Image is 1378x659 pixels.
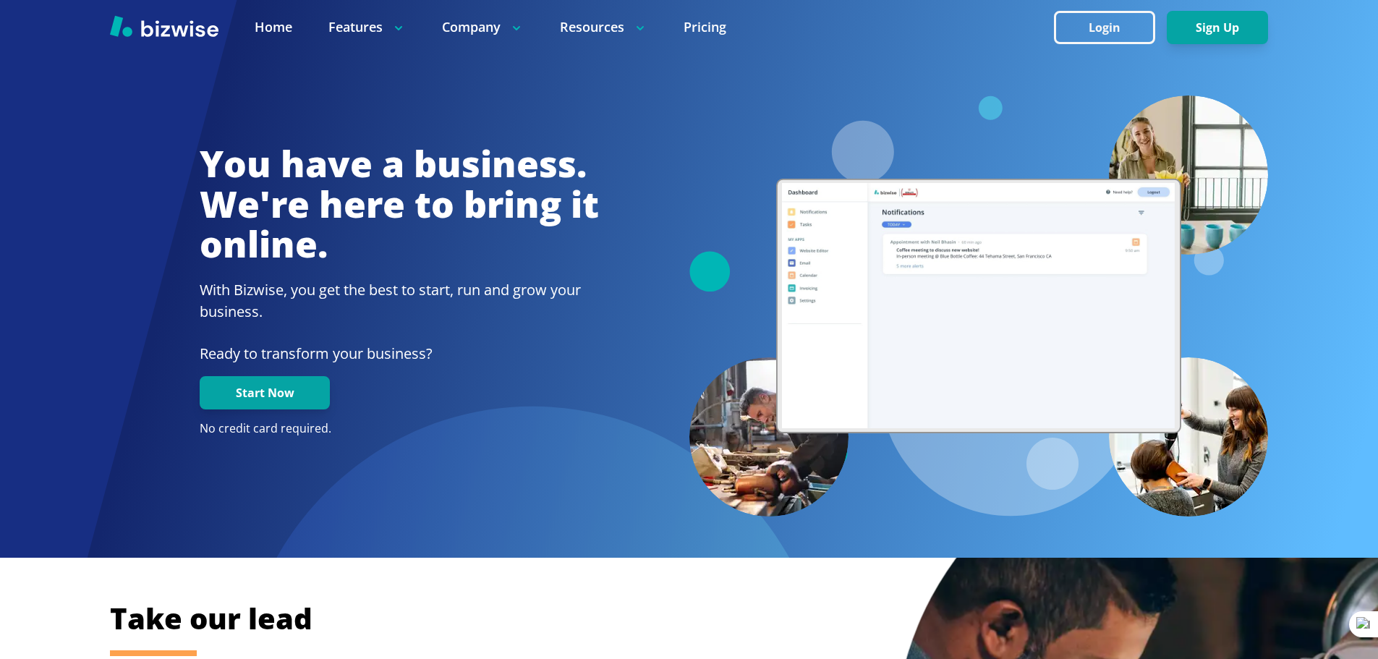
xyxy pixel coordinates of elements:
[328,18,406,36] p: Features
[200,386,330,400] a: Start Now
[1167,11,1268,44] button: Sign Up
[200,421,599,437] p: No credit card required.
[200,343,599,365] p: Ready to transform your business?
[110,599,1195,638] h2: Take our lead
[1054,21,1167,35] a: Login
[110,15,218,37] img: Bizwise Logo
[1054,11,1155,44] button: Login
[442,18,524,36] p: Company
[200,144,599,265] h1: You have a business. We're here to bring it online.
[255,18,292,36] a: Home
[684,18,726,36] a: Pricing
[560,18,647,36] p: Resources
[1167,21,1268,35] a: Sign Up
[200,376,330,409] button: Start Now
[200,279,599,323] h2: With Bizwise, you get the best to start, run and grow your business.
